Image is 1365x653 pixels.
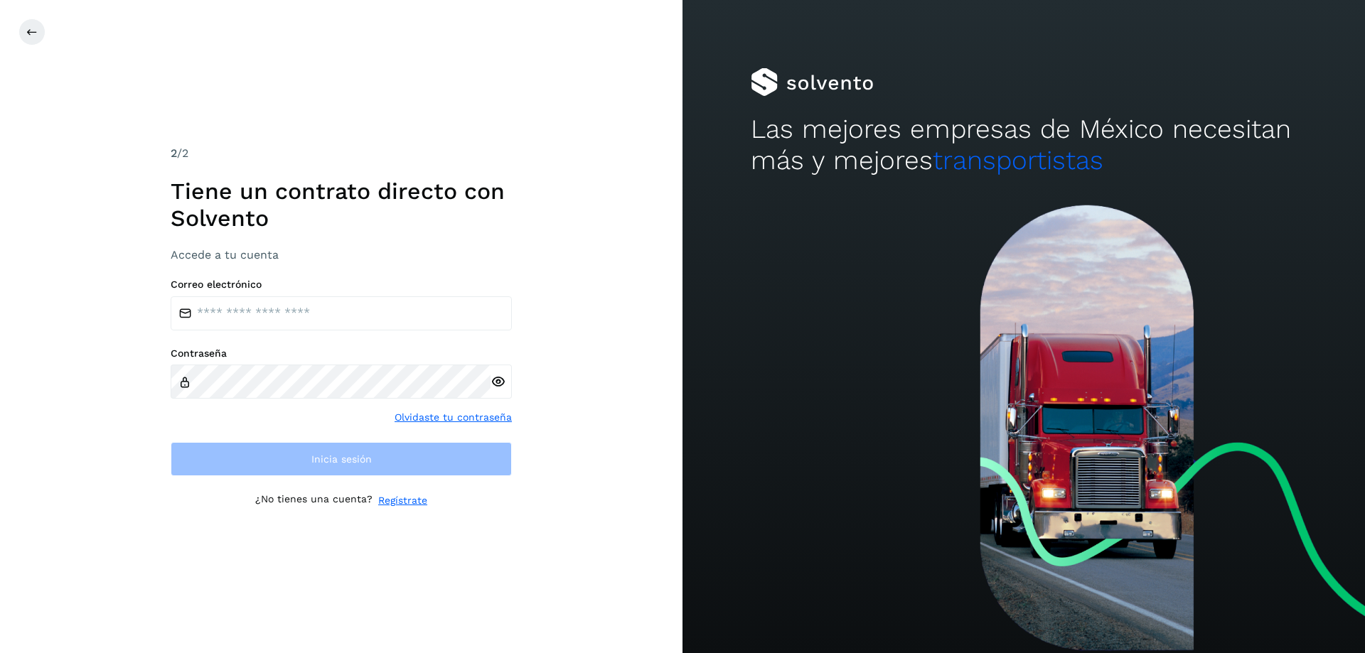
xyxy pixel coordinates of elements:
span: Inicia sesión [311,454,372,464]
h3: Accede a tu cuenta [171,248,512,261]
a: Olvidaste tu contraseña [395,410,512,425]
label: Correo electrónico [171,279,512,291]
div: /2 [171,145,512,162]
h2: Las mejores empresas de México necesitan más y mejores [751,114,1297,177]
h1: Tiene un contrato directo con Solvento [171,178,512,232]
a: Regístrate [378,493,427,508]
label: Contraseña [171,347,512,360]
button: Inicia sesión [171,442,512,476]
p: ¿No tienes una cuenta? [255,493,373,508]
span: transportistas [933,145,1103,176]
span: 2 [171,146,177,160]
